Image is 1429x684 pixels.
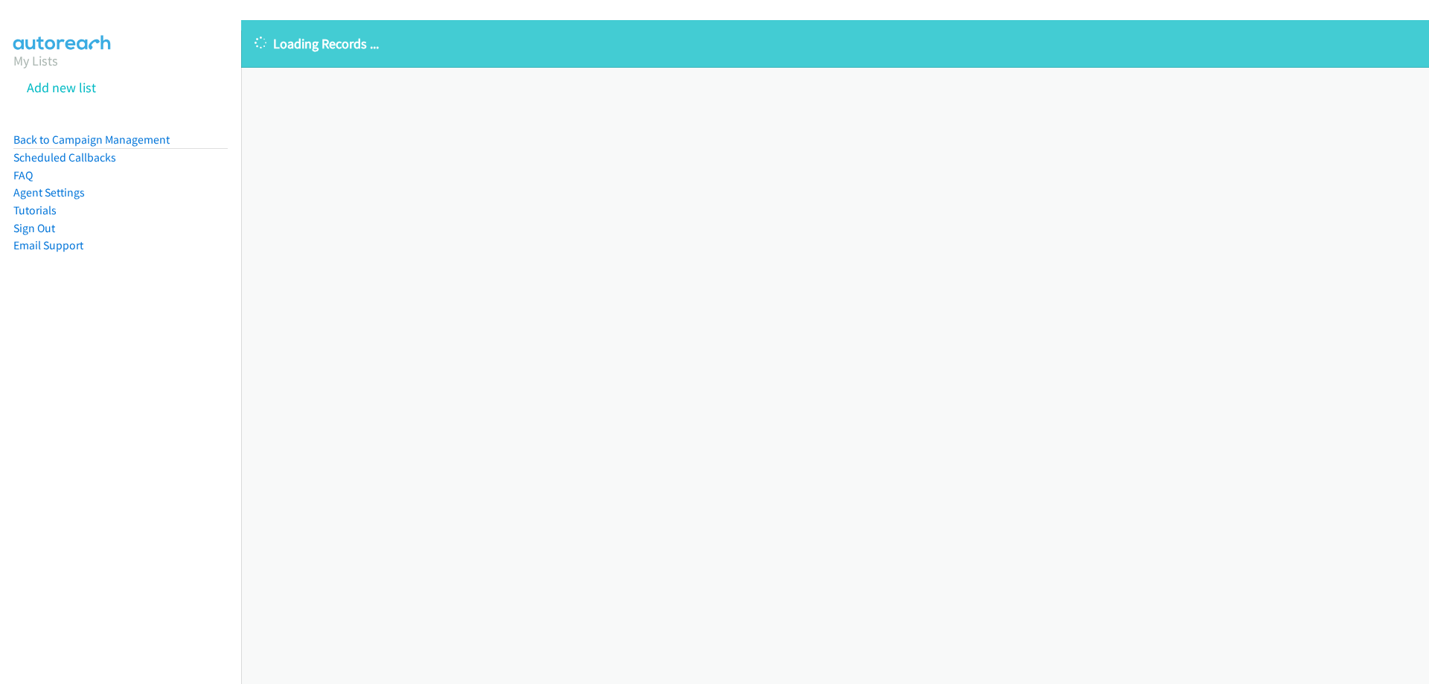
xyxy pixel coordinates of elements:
[13,52,58,69] a: My Lists
[13,150,116,164] a: Scheduled Callbacks
[13,203,57,217] a: Tutorials
[255,33,1416,54] p: Loading Records ...
[27,79,96,96] a: Add new list
[13,221,55,235] a: Sign Out
[13,168,33,182] a: FAQ
[13,238,83,252] a: Email Support
[13,185,85,199] a: Agent Settings
[13,132,170,147] a: Back to Campaign Management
